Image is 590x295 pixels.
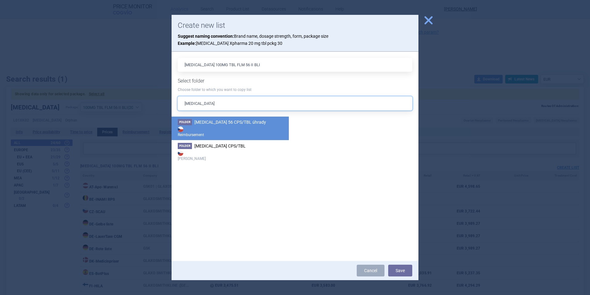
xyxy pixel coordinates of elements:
img: CZ [178,150,183,156]
span: Zejula CPS/TBL [194,143,246,148]
a: Cancel [357,265,384,276]
strong: Reimbursement [178,125,283,138]
img: CZ [178,126,183,132]
input: Filter target folder… [178,96,412,110]
strong: Example: [178,41,196,46]
button: Save [388,265,412,276]
strong: [PERSON_NAME] [178,149,283,161]
p: Brand name, dosage strength, form, package size [MEDICAL_DATA] Xpharma 20 mg tbl pckg 30 [178,33,412,47]
span: Folder [178,143,192,149]
span: Zejula 56 CPS/TBL úhrady [194,120,266,125]
input: List name [178,58,412,72]
p: Choose folder to which you want to copy list [178,87,412,92]
span: Folder [178,119,192,125]
h1: Create new list [178,21,412,30]
h1: Select folder [178,78,412,84]
strong: Suggest naming convention: [178,34,234,39]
